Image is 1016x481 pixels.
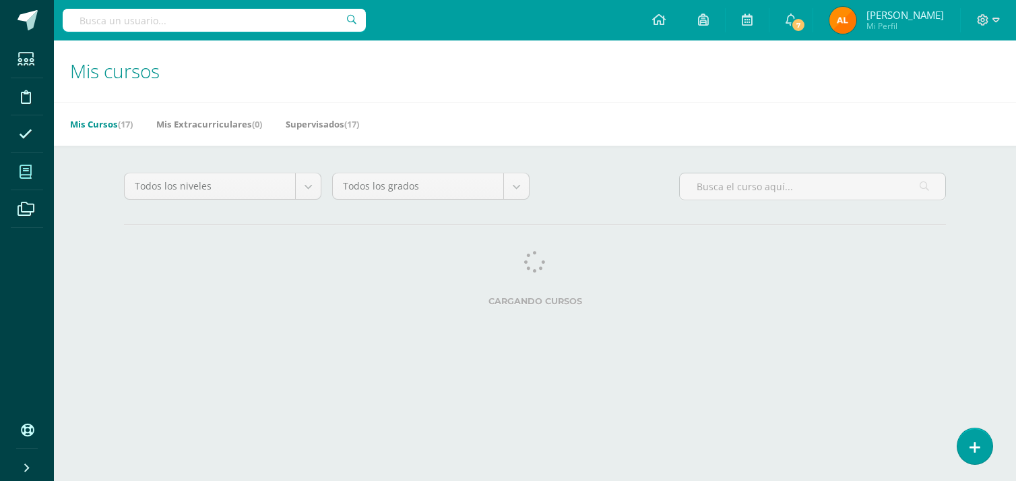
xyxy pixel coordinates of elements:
label: Cargando cursos [124,296,946,306]
span: (0) [252,118,262,130]
span: (17) [344,118,359,130]
span: Mi Perfil [866,20,944,32]
span: Mis cursos [70,58,160,84]
img: 7c522403d9ccf42216f7c099d830469e.png [829,7,856,34]
span: 7 [791,18,806,32]
span: Todos los grados [343,173,493,199]
span: [PERSON_NAME] [866,8,944,22]
a: Mis Extracurriculares(0) [156,113,262,135]
span: Todos los niveles [135,173,285,199]
a: Mis Cursos(17) [70,113,133,135]
span: (17) [118,118,133,130]
input: Busca el curso aquí... [680,173,945,200]
a: Todos los niveles [125,173,321,199]
input: Busca un usuario... [63,9,366,32]
a: Supervisados(17) [286,113,359,135]
a: Todos los grados [333,173,529,199]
